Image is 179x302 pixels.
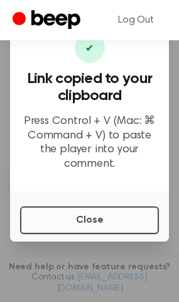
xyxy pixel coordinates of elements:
p: Press Control + V (Mac: ⌘ Command + V) to paste the player into your comment. [20,115,159,171]
button: Close [20,206,159,234]
a: Log Out [106,5,166,35]
h3: Link copied to your clipboard [20,70,159,104]
div: ✔ [75,33,105,63]
a: Beep [13,8,84,33]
